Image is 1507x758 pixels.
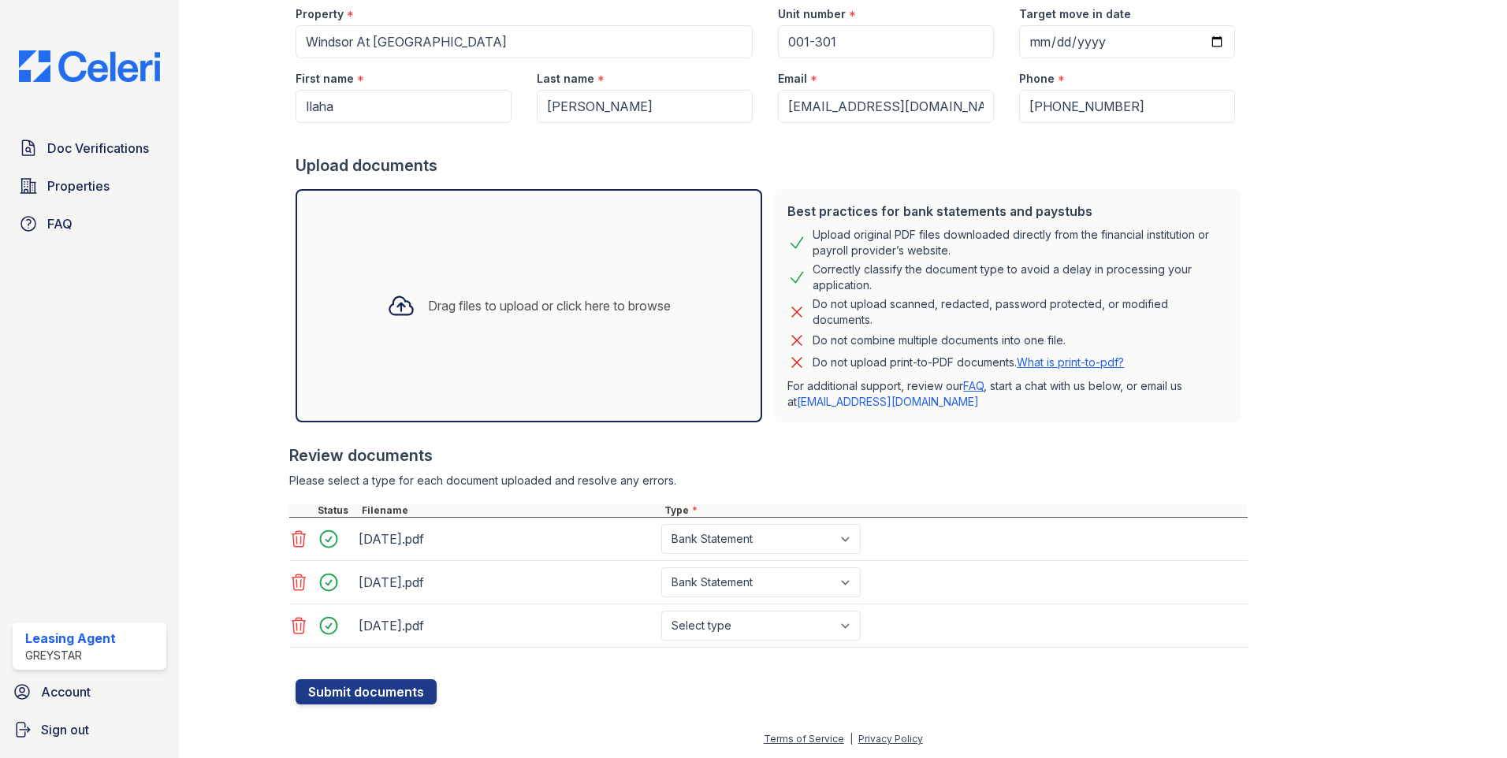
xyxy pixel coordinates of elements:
div: Upload original PDF files downloaded directly from the financial institution or payroll provider’... [813,227,1229,258]
div: Please select a type for each document uploaded and resolve any errors. [289,473,1248,489]
label: Target move in date [1019,6,1131,22]
div: Upload documents [296,154,1248,176]
label: Phone [1019,71,1055,87]
a: Account [6,676,173,708]
div: [DATE].pdf [359,613,655,638]
label: Property [296,6,344,22]
a: Privacy Policy [858,733,923,745]
div: [DATE].pdf [359,570,655,595]
label: Last name [537,71,594,87]
p: Do not upload print-to-PDF documents. [813,355,1124,370]
button: Submit documents [296,679,437,704]
a: Doc Verifications [13,132,166,164]
span: FAQ [47,214,73,233]
div: Drag files to upload or click here to browse [428,296,671,315]
div: Correctly classify the document type to avoid a delay in processing your application. [813,262,1229,293]
div: Leasing Agent [25,629,116,648]
div: Do not upload scanned, redacted, password protected, or modified documents. [813,296,1229,328]
div: Review documents [289,444,1248,466]
a: FAQ [963,379,984,392]
div: Status [314,504,359,517]
img: CE_Logo_Blue-a8612792a0a2168367f1c8372b55b34899dd931a85d93a1a3d3e32e68fde9ad4.png [6,50,173,82]
p: For additional support, review our , start a chat with us below, or email us at [787,378,1229,410]
span: Properties [47,176,110,195]
div: Best practices for bank statements and paystubs [787,202,1229,221]
a: Properties [13,170,166,202]
span: Doc Verifications [47,139,149,158]
div: [DATE].pdf [359,526,655,552]
label: Email [778,71,807,87]
label: First name [296,71,354,87]
a: Terms of Service [764,733,844,745]
div: Greystar [25,648,116,663]
span: Sign out [41,720,89,739]
a: FAQ [13,208,166,240]
a: Sign out [6,714,173,745]
div: | [850,733,853,745]
a: [EMAIL_ADDRESS][DOMAIN_NAME] [797,395,979,408]
div: Type [661,504,1248,517]
a: What is print-to-pdf? [1017,355,1124,369]
span: Account [41,682,91,701]
div: Do not combine multiple documents into one file. [813,331,1066,350]
div: Filename [359,504,661,517]
label: Unit number [778,6,846,22]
